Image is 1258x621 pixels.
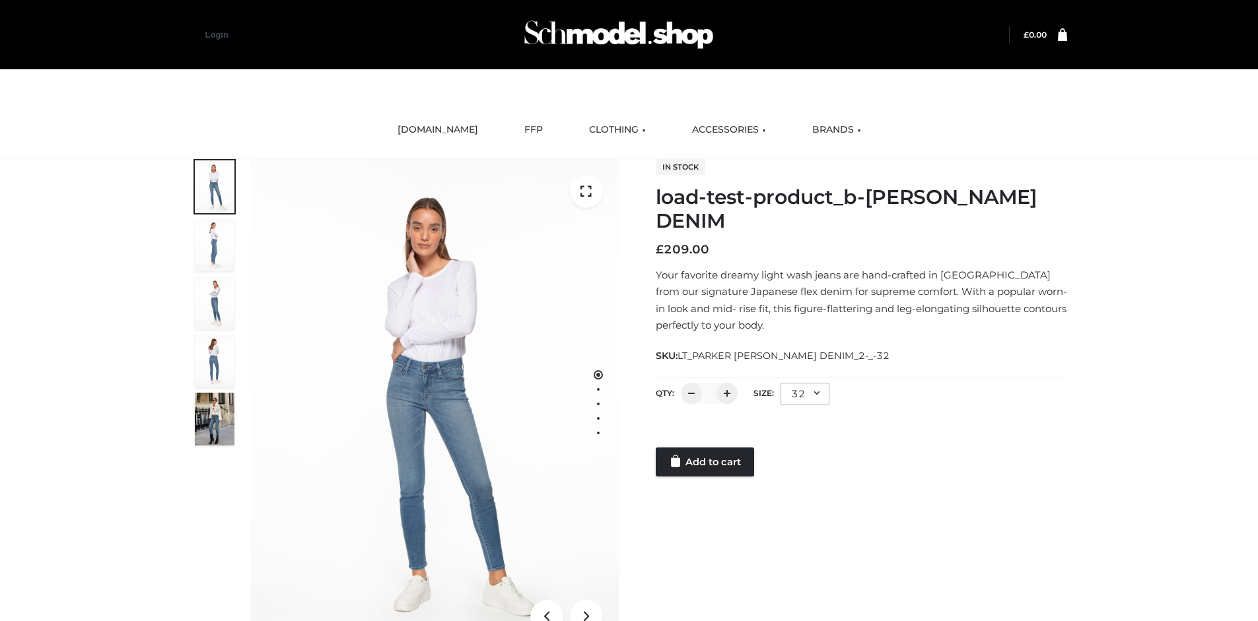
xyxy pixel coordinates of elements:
h1: load-test-product_b-[PERSON_NAME] DENIM [656,185,1067,233]
img: Bowery-Skinny_Cove-1.jpg [195,393,234,445]
img: 2001KLX-Ava-skinny-cove-3-scaled_eb6bf915-b6b9-448f-8c6c-8cabb27fd4b2.jpg [195,277,234,329]
span: £ [656,242,664,257]
span: SKU: [656,348,891,364]
a: £0.00 [1024,30,1047,40]
div: 32 [781,383,829,405]
p: Your favorite dreamy light wash jeans are hand-crafted in [GEOGRAPHIC_DATA] from our signature Ja... [656,267,1067,334]
img: Schmodel Admin 964 [520,9,718,61]
a: ACCESSORIES [682,115,776,145]
a: BRANDS [802,115,871,145]
bdi: 0.00 [1024,30,1047,40]
a: [DOMAIN_NAME] [388,115,488,145]
a: FFP [514,115,553,145]
bdi: 209.00 [656,242,709,257]
span: £ [1024,30,1029,40]
img: 2001KLX-Ava-skinny-cove-1-scaled_9b141654-9513-48e5-b76c-3dc7db129200.jpg [195,160,234,213]
img: 2001KLX-Ava-skinny-cove-2-scaled_32c0e67e-5e94-449c-a916-4c02a8c03427.jpg [195,335,234,387]
a: Add to cart [656,447,754,476]
span: LT_PARKER [PERSON_NAME] DENIM_2-_-32 [678,350,890,362]
span: In stock [656,159,705,175]
a: CLOTHING [579,115,656,145]
a: Login [205,30,228,40]
label: Size: [753,388,774,398]
label: QTY: [656,388,674,398]
img: 2001KLX-Ava-skinny-cove-4-scaled_4636a833-082b-4702-abec-fd5bf279c4fc.jpg [195,218,234,271]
